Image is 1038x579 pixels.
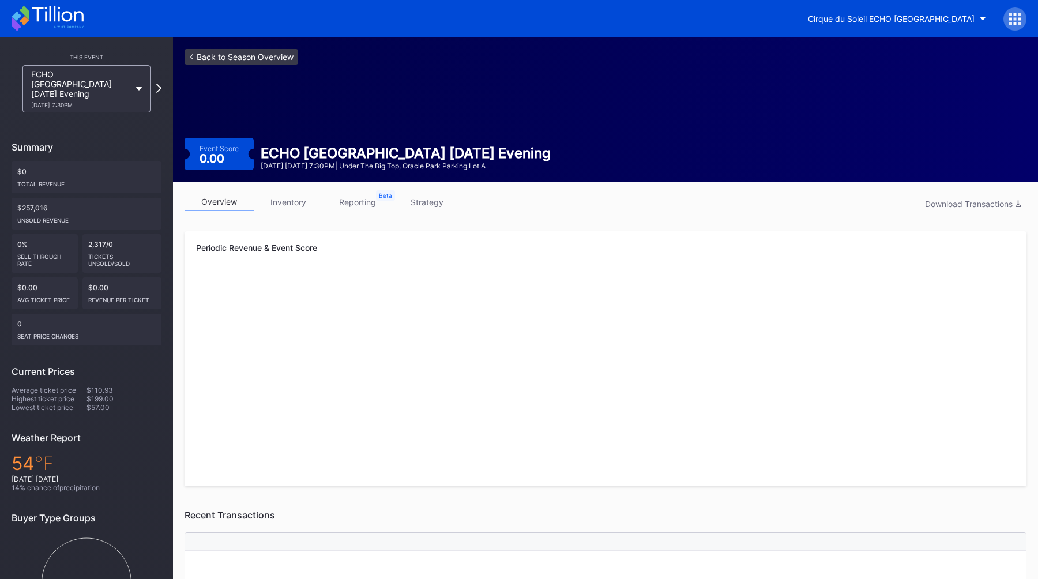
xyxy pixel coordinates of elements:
div: $0.00 [82,277,162,309]
div: 0% [12,234,78,273]
div: Total Revenue [17,176,156,187]
div: Download Transactions [925,199,1021,209]
div: 14 % chance of precipitation [12,483,161,492]
div: $0.00 [12,277,78,309]
button: Download Transactions [919,196,1026,212]
div: 0 [12,314,161,345]
div: $257,016 [12,198,161,230]
div: Cirque du Soleil ECHO [GEOGRAPHIC_DATA] [808,14,975,24]
div: [DATE] [DATE] [12,475,161,483]
div: Average ticket price [12,386,86,394]
div: $199.00 [86,394,161,403]
div: $110.93 [86,386,161,394]
div: Weather Report [12,432,161,443]
div: Event Score [200,144,239,153]
div: Current Prices [12,366,161,377]
div: ECHO [GEOGRAPHIC_DATA] [DATE] Evening [31,69,130,108]
div: 2,317/0 [82,234,162,273]
div: Unsold Revenue [17,212,156,224]
div: Lowest ticket price [12,403,86,412]
div: Buyer Type Groups [12,512,161,524]
div: Tickets Unsold/Sold [88,249,156,267]
a: strategy [392,193,461,211]
div: seat price changes [17,328,156,340]
div: $0 [12,161,161,193]
div: [DATE] [DATE] 7:30PM | Under the Big Top, Oracle Park Parking Lot A [261,161,551,170]
div: This Event [12,54,161,61]
div: Avg ticket price [17,292,72,303]
div: Sell Through Rate [17,249,72,267]
svg: Chart title [196,388,1015,475]
div: Recent Transactions [185,509,1026,521]
div: Periodic Revenue & Event Score [196,243,1015,253]
div: Highest ticket price [12,394,86,403]
div: ECHO [GEOGRAPHIC_DATA] [DATE] Evening [261,145,551,161]
div: [DATE] 7:30PM [31,101,130,108]
div: Summary [12,141,161,153]
a: <-Back to Season Overview [185,49,298,65]
span: ℉ [35,452,54,475]
button: Cirque du Soleil ECHO [GEOGRAPHIC_DATA] [799,8,995,29]
a: overview [185,193,254,211]
a: inventory [254,193,323,211]
div: 0.00 [200,153,227,164]
svg: Chart title [196,273,1015,388]
div: $57.00 [86,403,161,412]
div: Revenue per ticket [88,292,156,303]
a: reporting [323,193,392,211]
div: 54 [12,452,161,475]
